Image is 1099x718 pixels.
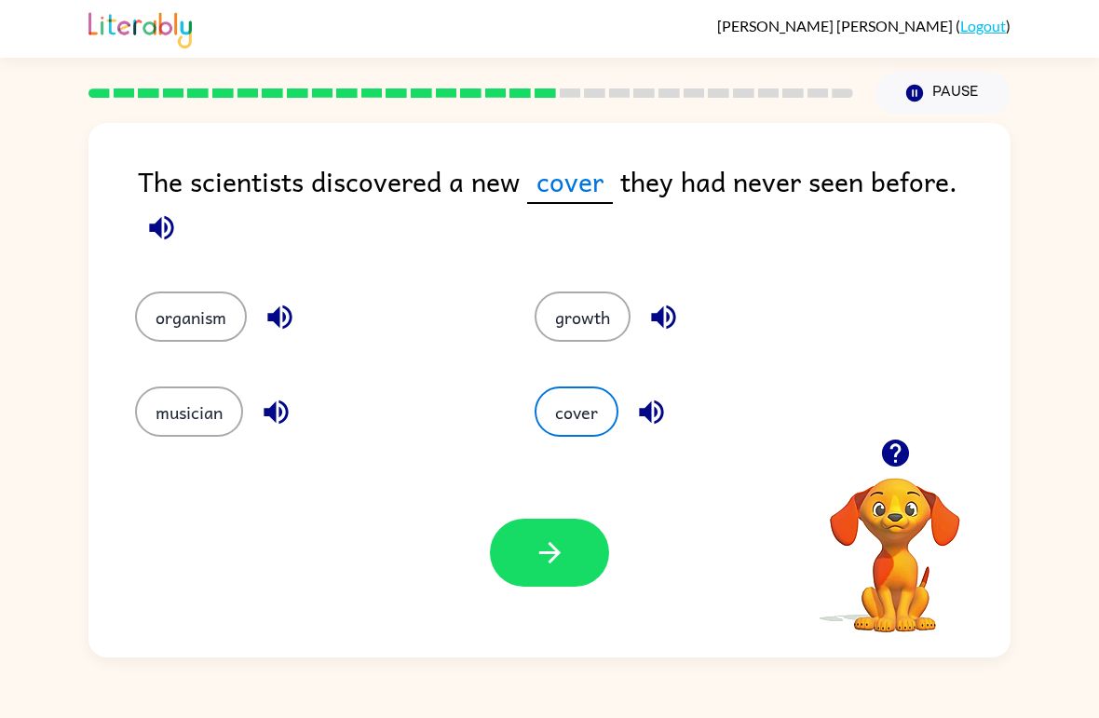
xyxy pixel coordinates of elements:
[88,7,192,48] img: Literably
[135,291,247,342] button: organism
[717,17,1011,34] div: ( )
[535,386,618,437] button: cover
[138,160,1011,254] div: The scientists discovered a new they had never seen before.
[875,72,1011,115] button: Pause
[960,17,1006,34] a: Logout
[802,449,988,635] video: Your browser must support playing .mp4 files to use Literably. Please try using another browser.
[527,160,613,204] span: cover
[535,291,631,342] button: growth
[135,386,243,437] button: musician
[717,17,956,34] span: [PERSON_NAME] [PERSON_NAME]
